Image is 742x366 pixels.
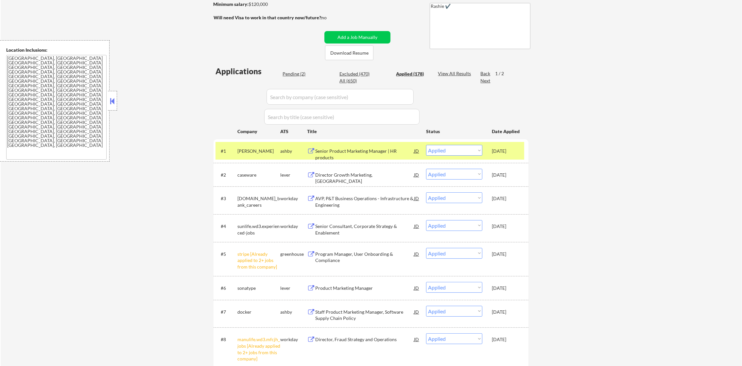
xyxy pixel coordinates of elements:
[237,223,280,236] div: sunlife.wd3.experienced-jobs
[492,172,521,178] div: [DATE]
[237,148,280,154] div: [PERSON_NAME]
[321,14,340,21] div: no
[339,71,372,77] div: Excluded (470)
[221,172,232,178] div: #2
[480,78,491,84] div: Next
[307,128,420,135] div: Title
[413,282,420,294] div: JD
[221,285,232,291] div: #6
[413,306,420,318] div: JD
[283,71,315,77] div: Pending (2)
[221,148,232,154] div: #1
[221,251,232,257] div: #5
[413,248,420,260] div: JD
[492,251,521,257] div: [DATE]
[213,1,249,7] strong: Minimum salary:
[216,67,280,75] div: Applications
[237,336,280,362] div: manulife.wd3.mfcjh_jobs [Already applied to 2+ jobs from this company]
[495,70,510,77] div: 1 / 2
[413,145,420,157] div: JD
[221,336,232,343] div: #8
[237,285,280,291] div: sonatype
[280,251,307,257] div: greenhouse
[214,15,322,20] strong: Will need Visa to work in that country now/future?:
[221,223,232,230] div: #4
[280,128,307,135] div: ATS
[426,125,482,137] div: Status
[325,45,373,60] button: Download Resume
[237,172,280,178] div: caseware
[492,336,521,343] div: [DATE]
[396,71,429,77] div: Applied (178)
[237,251,280,270] div: stripe [Already applied to 2+ jobs from this company]
[280,172,307,178] div: lever
[324,31,390,44] button: Add a Job Manually
[315,336,414,343] div: Director, Fraud Strategy and Operations
[339,78,372,84] div: All (650)
[237,195,280,208] div: [DOMAIN_NAME]_bank_careers
[438,70,473,77] div: View All Results
[221,195,232,202] div: #3
[480,70,491,77] div: Back
[280,148,307,154] div: ashby
[264,109,420,125] input: Search by title (case sensitive)
[237,128,280,135] div: Company
[315,195,414,208] div: AVP, P&T Business Operations - Infrastructure & Engineering
[6,47,107,53] div: Location Inclusions:
[280,309,307,315] div: ashby
[413,333,420,345] div: JD
[267,89,414,105] input: Search by company (case sensitive)
[221,309,232,315] div: #7
[413,220,420,232] div: JD
[280,223,307,230] div: workday
[492,128,521,135] div: Date Applied
[492,148,521,154] div: [DATE]
[315,148,414,161] div: Senior Product Marketing Manager | HR products
[213,1,322,8] div: $120,000
[237,309,280,315] div: docker
[315,172,414,184] div: Director Growth Marketing, [GEOGRAPHIC_DATA]
[280,195,307,202] div: workday
[315,309,414,322] div: Staff Product Marketing Manager, Software Supply Chain Policy
[315,285,414,291] div: Product Marketing Manager
[413,192,420,204] div: JD
[315,251,414,264] div: Program Manager, User Onboarding & Compliance
[492,223,521,230] div: [DATE]
[315,223,414,236] div: Senior Consultant, Corporate Strategy & Enablement
[492,285,521,291] div: [DATE]
[413,169,420,181] div: JD
[280,285,307,291] div: lever
[492,309,521,315] div: [DATE]
[280,336,307,343] div: workday
[492,195,521,202] div: [DATE]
